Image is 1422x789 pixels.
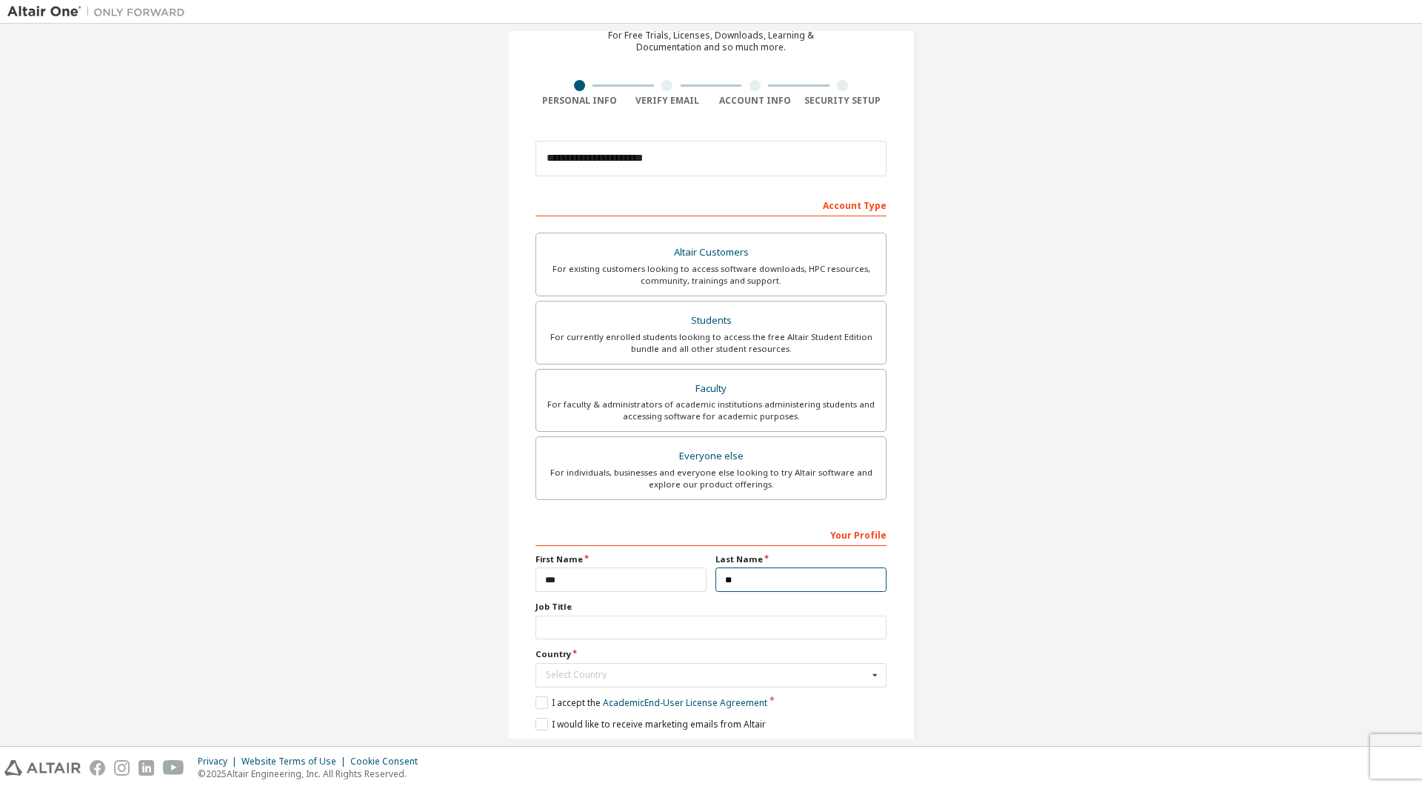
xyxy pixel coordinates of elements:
div: Account Type [535,193,887,216]
div: Account Info [711,95,799,107]
div: Select Country [546,670,868,679]
img: altair_logo.svg [4,760,81,776]
p: © 2025 Altair Engineering, Inc. All Rights Reserved. [198,768,427,780]
div: Security Setup [799,95,887,107]
a: Academic End-User License Agreement [603,696,767,709]
div: Your Profile [535,522,887,546]
div: For Free Trials, Licenses, Downloads, Learning & Documentation and so much more. [608,30,814,53]
label: Country [535,648,887,660]
div: Faculty [545,379,877,399]
div: Everyone else [545,446,877,467]
img: facebook.svg [90,760,105,776]
img: Altair One [7,4,193,19]
div: Website Terms of Use [241,756,350,768]
div: Altair Customers [545,242,877,263]
label: Job Title [535,601,887,613]
div: Cookie Consent [350,756,427,768]
label: Last Name [715,553,887,565]
div: Personal Info [535,95,624,107]
div: Privacy [198,756,241,768]
div: For existing customers looking to access software downloads, HPC resources, community, trainings ... [545,263,877,287]
label: First Name [535,553,707,565]
label: I accept the [535,696,767,709]
div: For individuals, businesses and everyone else looking to try Altair software and explore our prod... [545,467,877,490]
img: linkedin.svg [138,760,154,776]
div: Verify Email [624,95,712,107]
img: youtube.svg [163,760,184,776]
label: I would like to receive marketing emails from Altair [535,718,766,730]
div: For faculty & administrators of academic institutions administering students and accessing softwa... [545,399,877,422]
div: Students [545,310,877,331]
div: For currently enrolled students looking to access the free Altair Student Edition bundle and all ... [545,331,877,355]
img: instagram.svg [114,760,130,776]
